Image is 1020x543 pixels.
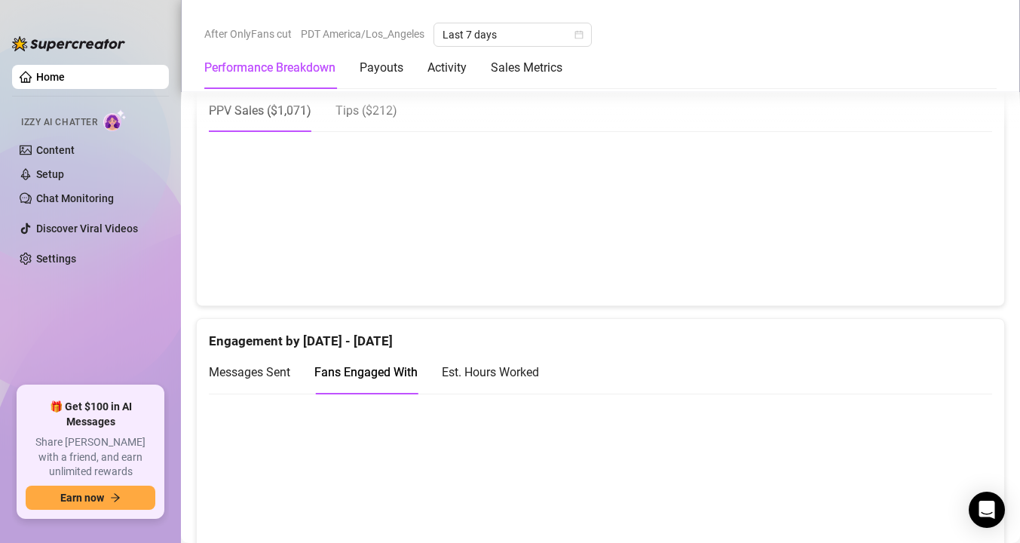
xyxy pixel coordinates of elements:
div: Open Intercom Messenger [969,492,1005,528]
div: Payouts [360,59,403,77]
img: AI Chatter [103,109,127,131]
span: arrow-right [110,492,121,503]
span: PDT America/Los_Angeles [301,23,424,45]
a: Chat Monitoring [36,192,114,204]
span: Tips ( $212 ) [335,103,397,118]
span: Earn now [60,492,104,504]
div: Engagement by [DATE] - [DATE] [209,319,992,351]
div: Activity [427,59,467,77]
a: Setup [36,168,64,180]
span: PPV Sales ( $1,071 ) [209,103,311,118]
img: logo-BBDzfeDw.svg [12,36,125,51]
span: Izzy AI Chatter [21,115,97,130]
span: Fans Engaged With [314,365,418,379]
button: Earn nowarrow-right [26,486,155,510]
div: Est. Hours Worked [442,363,539,382]
div: Performance Breakdown [204,59,335,77]
span: 🎁 Get $100 in AI Messages [26,400,155,429]
span: calendar [574,30,584,39]
a: Home [36,71,65,83]
span: Messages Sent [209,365,290,379]
a: Discover Viral Videos [36,222,138,235]
span: After OnlyFans cut [204,23,292,45]
div: Sales Metrics [491,59,562,77]
a: Settings [36,253,76,265]
span: Share [PERSON_NAME] with a friend, and earn unlimited rewards [26,435,155,480]
span: Last 7 days [443,23,583,46]
a: Content [36,144,75,156]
